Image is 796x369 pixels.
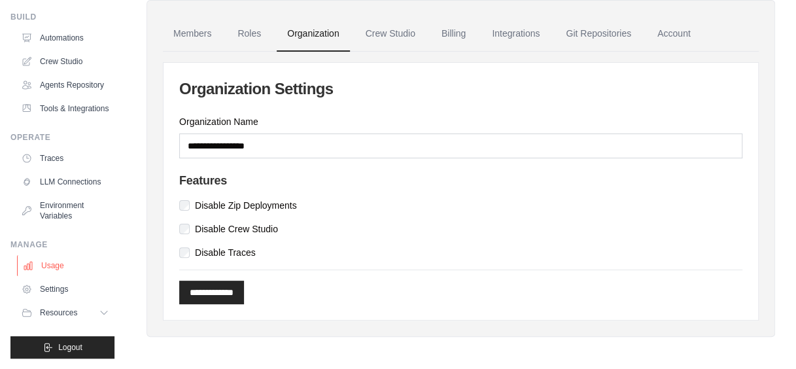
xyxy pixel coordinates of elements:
div: Operate [10,132,114,143]
a: Organization [277,16,349,52]
label: Disable Crew Studio [195,222,278,236]
a: Usage [17,255,116,276]
span: Logout [58,342,82,353]
div: Manage [10,239,114,250]
h2: Organization Settings [179,79,742,99]
a: LLM Connections [16,171,114,192]
label: Organization Name [179,115,742,128]
button: Logout [10,336,114,359]
a: Account [647,16,701,52]
label: Disable Traces [195,246,256,259]
a: Tools & Integrations [16,98,114,119]
span: Resources [40,307,77,318]
a: Members [163,16,222,52]
a: Billing [431,16,476,52]
a: Git Repositories [555,16,642,52]
a: Settings [16,279,114,300]
h4: Features [179,174,742,188]
a: Integrations [481,16,550,52]
a: Agents Repository [16,75,114,96]
a: Crew Studio [355,16,426,52]
a: Environment Variables [16,195,114,226]
a: Roles [227,16,271,52]
a: Automations [16,27,114,48]
button: Resources [16,302,114,323]
label: Disable Zip Deployments [195,199,297,212]
div: Build [10,12,114,22]
a: Crew Studio [16,51,114,72]
a: Traces [16,148,114,169]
